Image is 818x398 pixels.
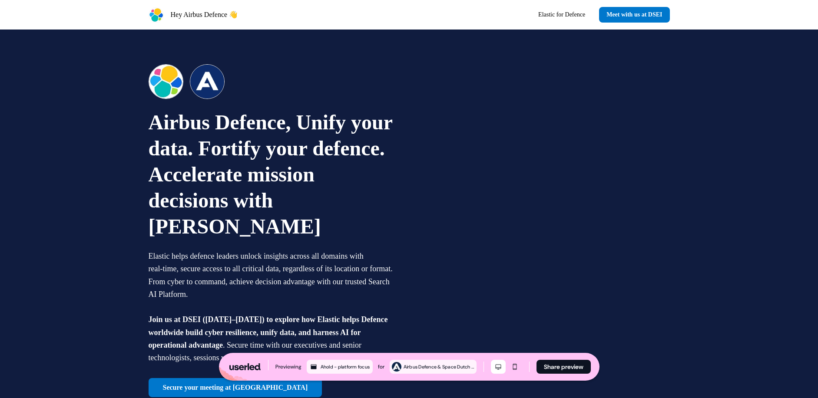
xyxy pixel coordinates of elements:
div: for [378,362,384,371]
div: Ahold - platform focus [321,363,371,371]
span: Join us at DSEI ([DATE]–[DATE]) to explore how Elastic helps Defence worldwide build cyber resili... [149,315,388,349]
span: . Secure time with our executives and senior technologists, sessions with our team of experts are... [149,341,361,362]
span: real-time, secure access to all critical data, regardless of its location or format. From cyber t... [149,264,393,299]
button: Mobile mode [507,360,522,374]
div: Airbus Defence & Space Dutch Technology [404,363,475,371]
div: Previewing [275,362,301,371]
p: Airbus Defence, Unify your data. Fortify your defence. Accelerate mission decisions with [PERSON_... [149,109,397,240]
a: Elastic for Defence [531,7,592,23]
button: Desktop mode [491,360,506,374]
p: Hey Airbus Defence 👋 [171,10,238,20]
span: Elastic helps defence leaders unlock insights across all domains with [149,252,364,260]
a: Secure your meeting at [GEOGRAPHIC_DATA] [149,378,322,397]
a: Meet with us at DSEI [599,7,669,23]
button: Share preview [537,360,591,374]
